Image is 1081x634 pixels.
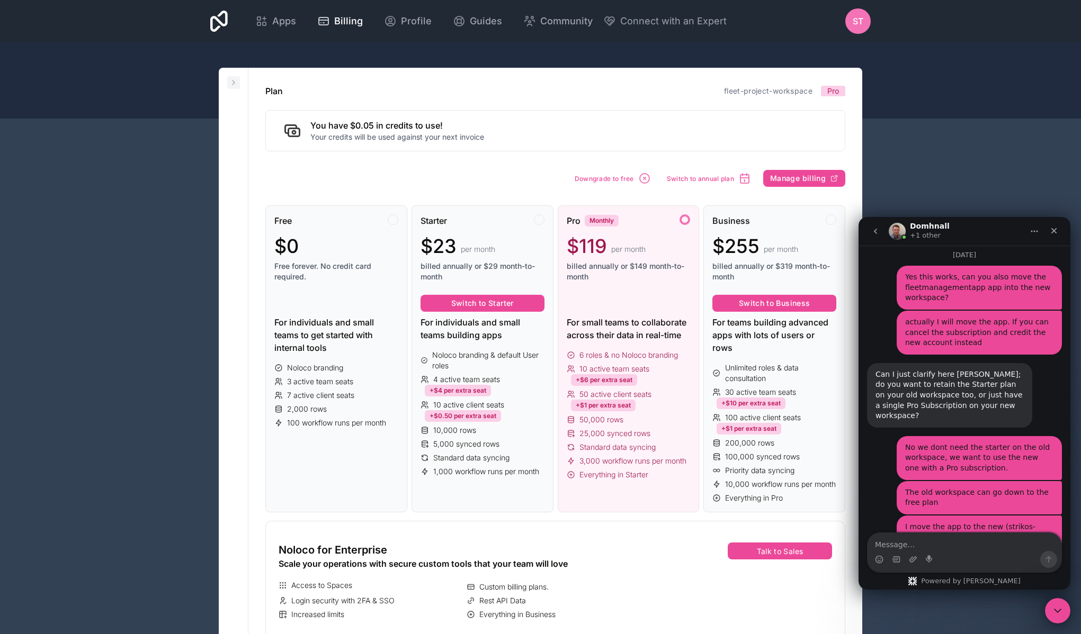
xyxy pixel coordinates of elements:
span: Unlimited roles & data consultation [725,363,836,384]
span: Community [540,14,593,29]
h2: You have $0.05 in credits to use! [310,119,484,132]
span: Starter [421,214,447,227]
span: Apps [272,14,296,29]
span: Free forever. No credit card required. [274,261,398,282]
span: 10,000 workflow runs per month [725,479,836,490]
span: 6 roles & no Noloco branding [579,350,678,360]
span: Everything in Starter [579,469,648,480]
div: +$6 per extra seat [571,374,637,386]
iframe: Intercom live chat [859,217,1070,590]
span: Noloco for Enterprise [279,542,387,557]
span: Manage billing [770,174,826,183]
span: 50 active client seats [579,389,651,400]
span: billed annually or $149 month-to-month [567,261,691,282]
button: Switch to Business [712,295,836,312]
span: Standard data syncing [579,442,656,452]
span: Standard data syncing [433,452,510,463]
span: 1,000 workflow runs per month [433,466,539,477]
span: per month [461,244,495,255]
span: Login security with 2FA & SSO [291,595,395,606]
div: For individuals and small teams building apps [421,316,544,341]
span: Priority data syncing [725,465,794,476]
span: $119 [567,236,607,257]
span: Pro [827,86,839,96]
a: Profile [376,10,440,33]
span: Downgrade to free [575,175,634,183]
span: $255 [712,236,760,257]
a: fleet-project-workspace [724,86,812,95]
button: Switch to annual plan [663,168,755,188]
span: Everything in Business [479,609,556,620]
span: 50,000 rows [579,414,623,425]
span: 25,000 synced rows [579,428,650,439]
div: +$10 per extra seat [717,397,785,409]
span: 10 active team seats [579,364,649,374]
span: billed annually or $319 month-to-month [712,261,836,282]
div: +$4 per extra seat [425,385,491,396]
span: Noloco branding [287,363,343,373]
span: Pro [567,214,580,227]
iframe: Intercom live chat [1045,598,1070,623]
span: $23 [421,236,457,257]
div: Scale your operations with secure custom tools that your team will love [279,557,650,570]
span: 4 active team seats [433,374,500,385]
span: Profile [401,14,432,29]
span: 100 workflow runs per month [287,418,386,428]
button: Manage billing [763,170,845,187]
div: For small teams to collaborate across their data in real-time [567,316,691,341]
div: +$0.50 per extra seat [425,410,501,422]
span: per month [611,244,646,255]
span: billed annually or $29 month-to-month [421,261,544,282]
span: Switch to annual plan [667,175,734,183]
span: Connect with an Expert [620,14,727,29]
span: Increased limits [291,609,344,620]
div: Monthly [585,215,619,227]
span: 3,000 workflow runs per month [579,456,686,466]
button: Talk to Sales [728,542,832,559]
button: Connect with an Expert [603,14,727,29]
span: Custom billing plans. [479,582,549,592]
span: 200,000 rows [725,438,774,448]
a: Community [515,10,601,33]
span: 30 active team seats [725,387,796,397]
span: ST [853,15,863,28]
div: +$1 per extra seat [717,423,781,434]
span: Business [712,214,750,227]
button: Switch to Starter [421,295,544,312]
h1: Plan [265,85,283,97]
span: 100 active client seats [725,412,801,423]
a: Billing [309,10,371,33]
a: Guides [444,10,511,33]
span: Everything in Pro [725,493,783,503]
span: Free [274,214,292,227]
a: Apps [247,10,305,33]
span: 7 active client seats [287,390,354,401]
